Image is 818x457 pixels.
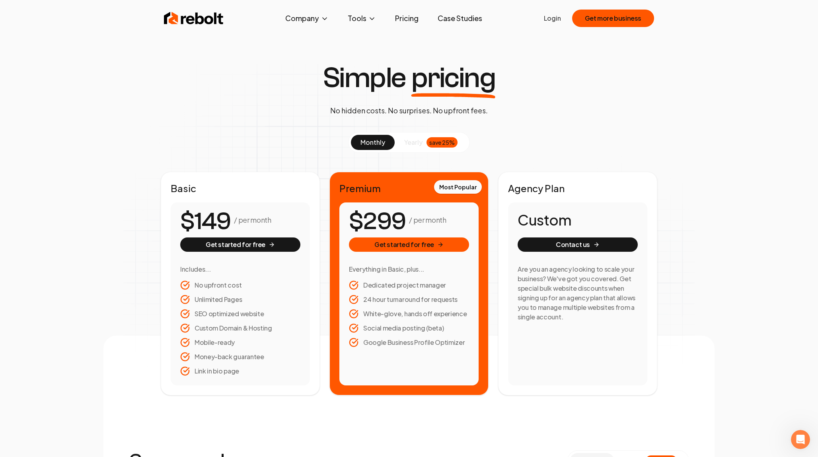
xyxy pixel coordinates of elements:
[351,135,395,150] button: monthly
[330,105,488,116] p: No hidden costs. No surprises. No upfront fees.
[427,137,458,148] div: save 25%
[180,352,300,362] li: Money-back guarantee
[518,264,638,322] h3: Are you an agency looking to scale your business? We've got you covered. Get special bulk website...
[234,214,271,226] p: / per month
[180,323,300,333] li: Custom Domain & Hosting
[180,280,300,290] li: No upfront cost
[434,180,482,194] div: Most Popular
[389,10,425,26] a: Pricing
[349,204,406,239] number-flow-react: $299
[171,182,310,194] h2: Basic
[180,204,231,239] number-flow-react: $149
[180,338,300,347] li: Mobile-ready
[279,10,335,26] button: Company
[791,430,810,449] iframe: Intercom live chat
[395,135,467,150] button: yearlysave 25%
[180,264,300,274] h3: Includes...
[323,64,496,92] h1: Simple
[349,338,469,347] li: Google Business Profile Optimizer
[404,138,423,147] span: yearly
[180,237,300,252] button: Get started for free
[572,10,654,27] button: Get more business
[349,237,469,252] button: Get started for free
[431,10,489,26] a: Case Studies
[518,237,638,252] button: Contact us
[409,214,446,226] p: / per month
[349,264,469,274] h3: Everything in Basic, plus...
[508,182,647,194] h2: Agency Plan
[411,64,496,92] span: pricing
[180,309,300,319] li: SEO optimized website
[518,212,638,228] h1: Custom
[341,10,382,26] button: Tools
[349,295,469,304] li: 24 hour turnaround for requests
[349,323,469,333] li: Social media posting (beta)
[360,138,385,146] span: monthly
[339,182,479,194] h2: Premium
[180,295,300,304] li: Unlimited Pages
[544,14,561,23] a: Login
[349,280,469,290] li: Dedicated project manager
[180,366,300,376] li: Link in bio page
[164,10,224,26] img: Rebolt Logo
[349,309,469,319] li: White-glove, hands off experience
